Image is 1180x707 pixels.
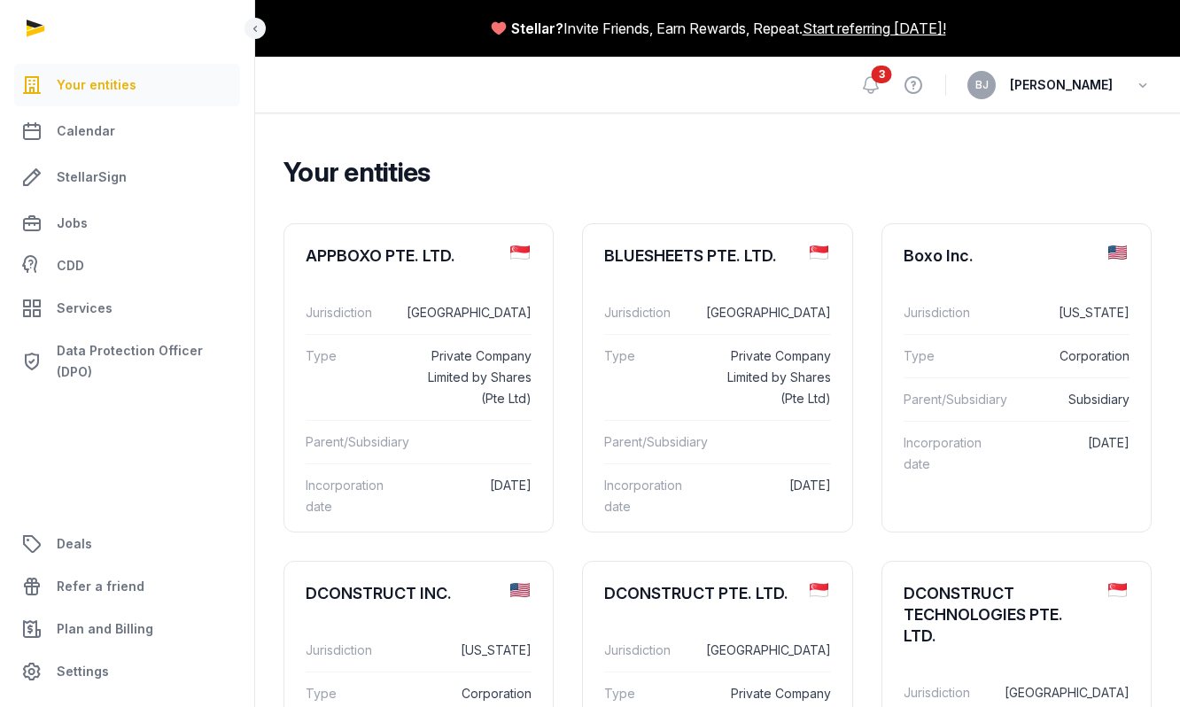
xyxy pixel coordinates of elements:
[904,302,989,323] dt: Jurisdiction
[604,475,689,517] dt: Incorporation date
[14,110,240,152] a: Calendar
[306,475,391,517] dt: Incorporation date
[1010,74,1113,96] span: [PERSON_NAME]
[510,583,529,597] img: us.png
[604,302,689,323] dt: Jurisdiction
[306,683,391,704] dt: Type
[405,683,532,704] dd: Corporation
[904,432,989,475] dt: Incorporation date
[1008,389,1130,410] dd: Subsidiary
[405,640,532,661] dd: [US_STATE]
[405,346,532,409] dd: Private Company Limited by Shares (Pte Ltd)
[306,302,391,323] dt: Jurisdiction
[904,245,974,267] div: Boxo Inc.
[904,389,994,410] dt: Parent/Subsidiary
[57,661,109,682] span: Settings
[306,583,452,604] div: DCONSTRUCT INC.
[604,346,689,409] dt: Type
[14,333,240,390] a: Data Protection Officer (DPO)
[405,475,532,517] dd: [DATE]
[810,583,828,597] img: sg.png
[284,224,553,542] a: APPBOXO PTE. LTD.Jurisdiction[GEOGRAPHIC_DATA]TypePrivate Company Limited by Shares (Pte Ltd)Pare...
[703,346,831,409] dd: Private Company Limited by Shares (Pte Ltd)
[57,533,92,555] span: Deals
[1002,432,1130,475] dd: [DATE]
[14,248,240,284] a: CDD
[14,608,240,650] a: Plan and Billing
[306,431,396,453] dt: Parent/Subsidiary
[405,302,532,323] dd: [GEOGRAPHIC_DATA]
[604,583,788,604] div: DCONSTRUCT PTE. LTD.
[57,576,144,597] span: Refer a friend
[872,66,892,83] span: 3
[306,346,391,409] dt: Type
[14,523,240,565] a: Deals
[810,245,828,260] img: sg.png
[904,346,989,367] dt: Type
[703,302,831,323] dd: [GEOGRAPHIC_DATA]
[57,167,127,188] span: StellarSign
[14,650,240,693] a: Settings
[604,640,689,661] dt: Jurisdiction
[306,640,391,661] dt: Jurisdiction
[57,213,88,234] span: Jobs
[57,120,115,142] span: Calendar
[604,245,777,267] div: BLUESHEETS PTE. LTD.
[803,18,946,39] a: Start referring [DATE]!
[14,202,240,245] a: Jobs
[511,18,563,39] span: Stellar?
[583,224,851,542] a: BLUESHEETS PTE. LTD.Jurisdiction[GEOGRAPHIC_DATA]TypePrivate Company Limited by Shares (Pte Ltd)P...
[975,80,989,90] span: BJ
[57,74,136,96] span: Your entities
[1002,346,1130,367] dd: Corporation
[882,224,1151,500] a: Boxo Inc.Jurisdiction[US_STATE]TypeCorporationParent/SubsidiarySubsidiaryIncorporation date[DATE]
[57,255,84,276] span: CDD
[14,64,240,106] a: Your entities
[604,431,695,453] dt: Parent/Subsidiary
[510,245,529,260] img: sg.png
[57,298,113,319] span: Services
[967,71,996,99] button: BJ
[14,287,240,330] a: Services
[283,156,1137,188] h2: Your entities
[57,618,153,640] span: Plan and Billing
[14,565,240,608] a: Refer a friend
[1108,245,1127,260] img: us.png
[57,340,233,383] span: Data Protection Officer (DPO)
[1002,302,1130,323] dd: [US_STATE]
[14,156,240,198] a: StellarSign
[703,640,831,661] dd: [GEOGRAPHIC_DATA]
[703,475,831,517] dd: [DATE]
[306,245,455,267] div: APPBOXO PTE. LTD.
[861,501,1180,707] iframe: Chat Widget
